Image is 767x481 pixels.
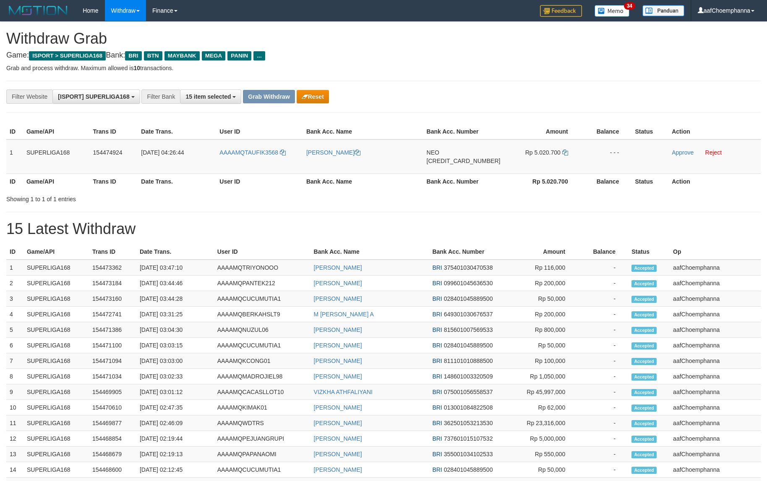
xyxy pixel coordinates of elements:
td: Rp 50,000 [502,338,578,353]
th: Status [631,124,668,139]
td: 7 [6,353,23,369]
th: Date Trans. [138,173,216,189]
td: AAAAMQNUZUL06 [214,322,310,338]
td: - [578,291,628,307]
td: [DATE] 03:03:00 [136,353,214,369]
td: AAAAMQCUCUMUTIA1 [214,462,310,478]
span: MAYBANK [164,51,200,60]
span: [ISPORT] SUPERLIGA168 [58,93,129,100]
td: SUPERLIGA168 [23,260,89,276]
td: 154473362 [89,260,136,276]
td: SUPERLIGA168 [23,276,89,291]
img: Feedback.jpg [540,5,582,17]
span: BRI [432,264,442,271]
span: BRI [432,420,442,426]
th: Amount [502,244,578,260]
a: [PERSON_NAME] [314,357,362,364]
span: Accepted [631,265,657,272]
th: Trans ID [90,124,138,139]
td: 6 [6,338,23,353]
span: Copy 148601003320509 to clipboard [444,373,493,380]
p: Grab and process withdraw. Maximum allowed is transactions. [6,64,761,72]
img: MOTION_logo.png [6,4,70,17]
th: Op [670,244,761,260]
span: Accepted [631,389,657,396]
td: - [578,260,628,276]
td: 154470610 [89,400,136,415]
th: User ID [214,244,310,260]
th: Game/API [23,173,90,189]
a: [PERSON_NAME] [314,466,362,473]
td: SUPERLIGA168 [23,307,89,322]
a: [PERSON_NAME] [314,326,362,333]
a: [PERSON_NAME] [314,451,362,457]
td: SUPERLIGA168 [23,462,89,478]
td: 4 [6,307,23,322]
td: [DATE] 03:03:15 [136,338,214,353]
td: Rp 200,000 [502,276,578,291]
td: SUPERLIGA168 [23,291,89,307]
span: BRI [432,373,442,380]
td: 154473184 [89,276,136,291]
a: [PERSON_NAME] [306,149,360,156]
td: [DATE] 03:01:12 [136,384,214,400]
td: aafChoemphanna [670,369,761,384]
th: Bank Acc. Number [423,124,504,139]
td: AAAAMQCUCUMUTIA1 [214,291,310,307]
h1: Withdraw Grab [6,30,761,47]
th: ID [6,244,23,260]
td: 154472741 [89,307,136,322]
td: AAAAMQPAPANAOMI [214,447,310,462]
span: Copy 649301030676537 to clipboard [444,311,493,318]
td: Rp 100,000 [502,353,578,369]
td: Rp 550,000 [502,447,578,462]
span: BRI [432,404,442,411]
td: Rp 50,000 [502,462,578,478]
td: [DATE] 02:46:09 [136,415,214,431]
span: Accepted [631,280,657,287]
td: [DATE] 02:19:13 [136,447,214,462]
td: 154471034 [89,369,136,384]
th: Bank Acc. Number [423,173,504,189]
a: AAAAMQTAUFIK3568 [219,149,286,156]
td: SUPERLIGA168 [23,415,89,431]
span: [DATE] 04:26:44 [141,149,184,156]
a: Approve [672,149,694,156]
td: SUPERLIGA168 [23,139,90,174]
td: - [578,415,628,431]
td: 154471094 [89,353,136,369]
td: - [578,447,628,462]
a: [PERSON_NAME] [314,435,362,442]
td: 154468854 [89,431,136,447]
td: AAAAMQPEJUANGRUPI [214,431,310,447]
span: Accepted [631,373,657,381]
span: BRI [432,326,442,333]
th: Balance [581,173,632,189]
td: aafChoemphanna [670,462,761,478]
a: [PERSON_NAME] [314,420,362,426]
td: AAAAMQKCONG01 [214,353,310,369]
td: 154471386 [89,322,136,338]
span: BRI [432,357,442,364]
td: AAAAMQBERKAHSLT9 [214,307,310,322]
td: [DATE] 03:31:25 [136,307,214,322]
td: SUPERLIGA168 [23,384,89,400]
td: [DATE] 02:12:45 [136,462,214,478]
td: aafChoemphanna [670,415,761,431]
a: VIZKHA ATHFALIYANI [314,389,373,395]
span: ISPORT > SUPERLIGA168 [29,51,106,60]
th: Bank Acc. Name [303,124,423,139]
td: Rp 116,000 [502,260,578,276]
a: Reject [705,149,722,156]
h1: 15 Latest Withdraw [6,221,761,237]
span: 34 [624,2,635,10]
span: Copy 5859457206369533 to clipboard [427,158,501,164]
span: Copy 811101010888500 to clipboard [444,357,493,364]
td: Rp 1,050,000 [502,369,578,384]
td: 154468600 [89,462,136,478]
a: M [PERSON_NAME] A [314,311,374,318]
td: - [578,338,628,353]
td: 154471100 [89,338,136,353]
span: Accepted [631,296,657,303]
span: Accepted [631,405,657,412]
